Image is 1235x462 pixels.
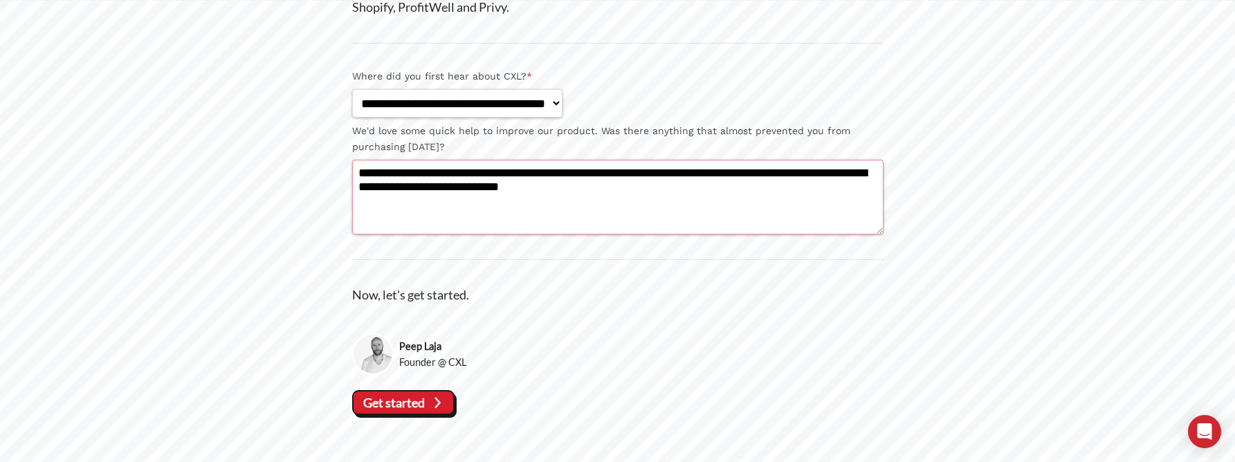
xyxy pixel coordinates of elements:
label: Where did you first hear about CXL? [352,68,884,84]
strong: Peep Laja [399,338,466,354]
img: Peep Laja, Founder @ CXL [352,333,394,376]
vaadin-button: Get started [352,390,455,415]
label: We'd love some quick help to improve our product. Was there anything that almost prevented you fr... [352,123,884,155]
span: Founder @ CXL [399,354,466,370]
div: Open Intercom Messenger [1188,415,1221,448]
p: Now, let's get started. [352,285,884,305]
